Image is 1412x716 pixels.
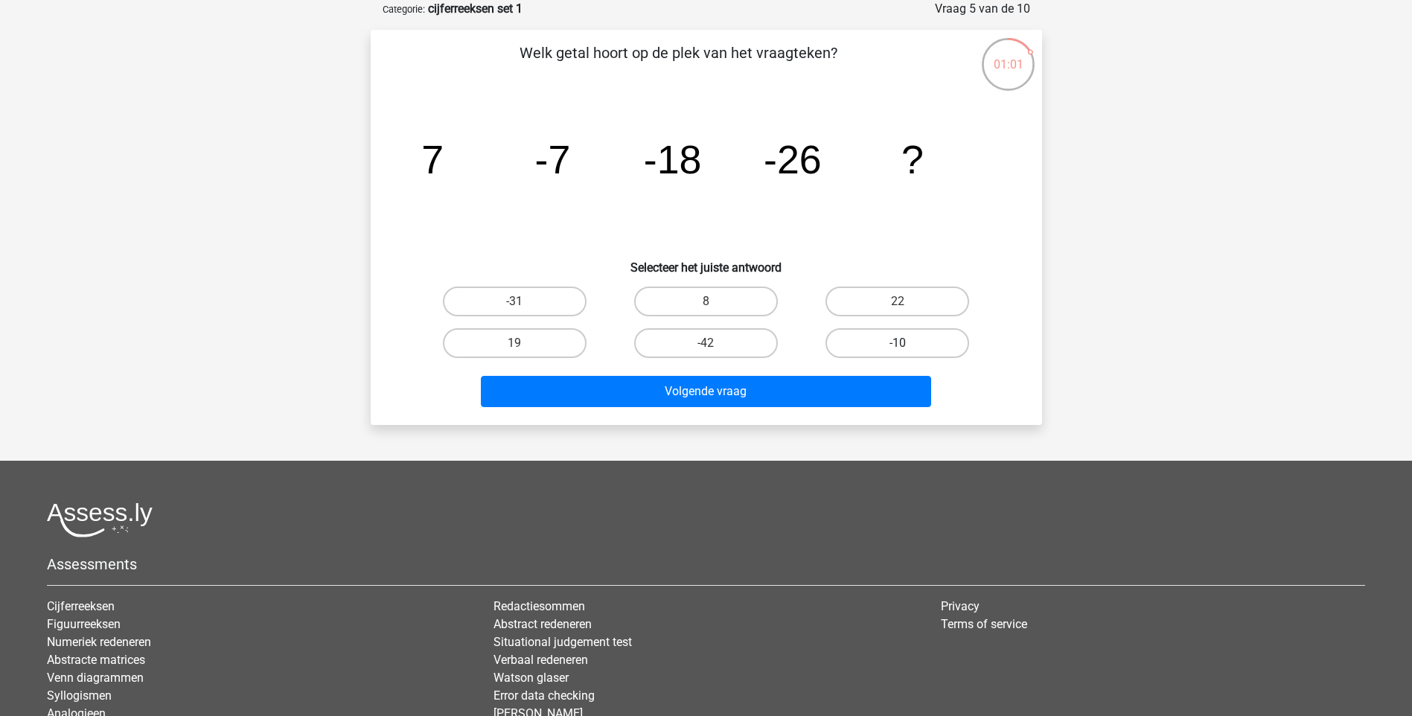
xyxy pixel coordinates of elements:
a: Redactiesommen [493,599,585,613]
tspan: -7 [534,137,570,182]
a: Abstracte matrices [47,653,145,667]
strong: cijferreeksen set 1 [428,1,523,16]
label: 22 [825,287,969,316]
h5: Assessments [47,555,1365,573]
a: Cijferreeksen [47,599,115,613]
small: Categorie: [383,4,425,15]
a: Numeriek redeneren [47,635,151,649]
label: -31 [443,287,587,316]
a: Privacy [941,599,980,613]
tspan: -26 [764,137,822,182]
tspan: 7 [421,137,444,182]
a: Situational judgement test [493,635,632,649]
p: Welk getal hoort op de plek van het vraagteken? [394,42,962,86]
img: Assessly logo [47,502,153,537]
label: -42 [634,328,778,358]
label: 19 [443,328,587,358]
tspan: ? [901,137,924,182]
label: -10 [825,328,969,358]
tspan: -18 [643,137,701,182]
a: Abstract redeneren [493,617,592,631]
a: Figuurreeksen [47,617,121,631]
a: Syllogismen [47,688,112,703]
button: Volgende vraag [481,376,931,407]
label: 8 [634,287,778,316]
a: Error data checking [493,688,595,703]
div: 01:01 [980,36,1036,74]
a: Venn diagrammen [47,671,144,685]
h6: Selecteer het juiste antwoord [394,249,1018,275]
a: Verbaal redeneren [493,653,588,667]
a: Terms of service [941,617,1027,631]
a: Watson glaser [493,671,569,685]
